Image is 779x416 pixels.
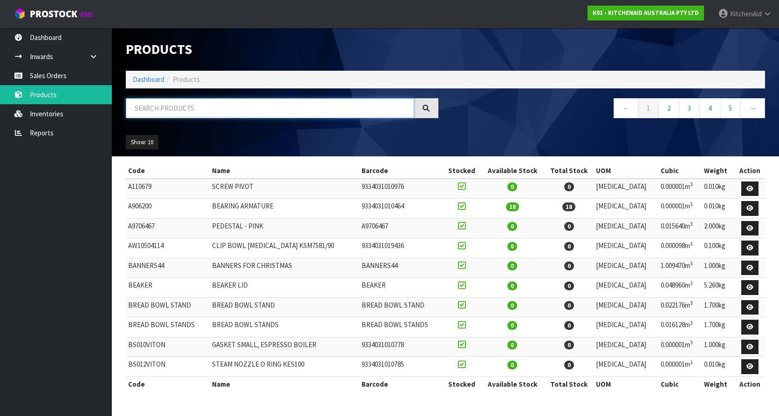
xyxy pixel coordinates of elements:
[735,376,765,391] th: Action
[702,357,735,377] td: 0.010kg
[594,258,658,278] td: [MEDICAL_DATA]
[594,199,658,219] td: [MEDICAL_DATA]
[507,182,517,191] span: 0
[210,238,359,258] td: CLIP BOWL [MEDICAL_DATA] KSM7581/90
[30,8,77,20] span: ProStock
[210,376,359,391] th: Name
[210,278,359,298] td: BEAKER LID
[564,321,574,330] span: 0
[690,221,693,227] sup: 3
[594,317,658,337] td: [MEDICAL_DATA]
[658,163,702,178] th: Cubic
[507,262,517,270] span: 0
[359,357,443,377] td: 9334031010785
[359,278,443,298] td: BEAKER
[564,341,574,349] span: 0
[564,361,574,369] span: 0
[359,179,443,199] td: 9334031010976
[594,357,658,377] td: [MEDICAL_DATA]
[594,337,658,357] td: [MEDICAL_DATA]
[126,297,210,317] td: BREAD BOWL STAND
[506,202,519,211] span: 18
[564,282,574,290] span: 0
[702,238,735,258] td: 0.100kg
[730,9,762,18] span: KitchenAid
[594,376,658,391] th: UOM
[702,317,735,337] td: 1.700kg
[658,199,702,219] td: 0.000001m
[658,357,702,377] td: 0.000001m
[702,218,735,238] td: 2.000kg
[126,337,210,357] td: BS010VITON
[544,376,594,391] th: Total Stock
[690,201,693,208] sup: 3
[443,163,480,178] th: Stocked
[126,135,158,150] button: Show: 10
[594,278,658,298] td: [MEDICAL_DATA]
[702,278,735,298] td: 5.260kg
[507,282,517,290] span: 0
[507,222,517,231] span: 0
[480,376,544,391] th: Available Stock
[740,98,765,118] a: →
[14,8,26,20] img: cube-alt.png
[690,241,693,247] sup: 3
[210,163,359,178] th: Name
[564,262,574,270] span: 0
[210,199,359,219] td: BEARING ARMATURE
[702,337,735,357] td: 1.000kg
[690,359,693,366] sup: 3
[133,75,164,84] a: Dashboard
[690,181,693,188] sup: 3
[359,163,443,178] th: Barcode
[359,376,443,391] th: Barcode
[126,258,210,278] td: BANNERS44
[638,98,659,118] a: 1
[507,242,517,251] span: 0
[507,301,517,310] span: 0
[658,98,679,118] a: 2
[562,202,575,211] span: 18
[690,300,693,306] sup: 3
[359,238,443,258] td: 9334031019436
[702,179,735,199] td: 0.010kg
[210,337,359,357] td: GASKET SMALL, ESPRESSO BOILER
[690,280,693,287] sup: 3
[702,163,735,178] th: Weight
[79,10,94,19] small: WMS
[544,163,594,178] th: Total Stock
[126,376,210,391] th: Code
[126,42,438,57] h1: Products
[507,321,517,330] span: 0
[126,163,210,178] th: Code
[594,179,658,199] td: [MEDICAL_DATA]
[126,278,210,298] td: BEAKER
[658,376,702,391] th: Cubic
[594,218,658,238] td: [MEDICAL_DATA]
[210,179,359,199] td: SCREW PIVOT
[359,199,443,219] td: 9334031010464
[564,301,574,310] span: 0
[735,163,765,178] th: Action
[126,98,414,118] input: Search products
[359,297,443,317] td: BREAD BOWL STAND
[658,238,702,258] td: 0.000098m
[359,218,443,238] td: A9706467
[210,357,359,377] td: STEAM NOZZLE O RING KES100
[126,238,210,258] td: AW10504114
[614,98,638,118] a: ←
[126,199,210,219] td: A906200
[658,297,702,317] td: 0.022176m
[658,218,702,238] td: 0.015640m
[210,317,359,337] td: BREAD BOWL STANDS
[690,320,693,326] sup: 3
[720,98,741,118] a: 5
[564,242,574,251] span: 0
[690,260,693,267] sup: 3
[452,98,765,121] nav: Page navigation
[507,341,517,349] span: 0
[658,258,702,278] td: 1.009470m
[126,357,210,377] td: BS012VITON
[126,218,210,238] td: A9706467
[679,98,700,118] a: 3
